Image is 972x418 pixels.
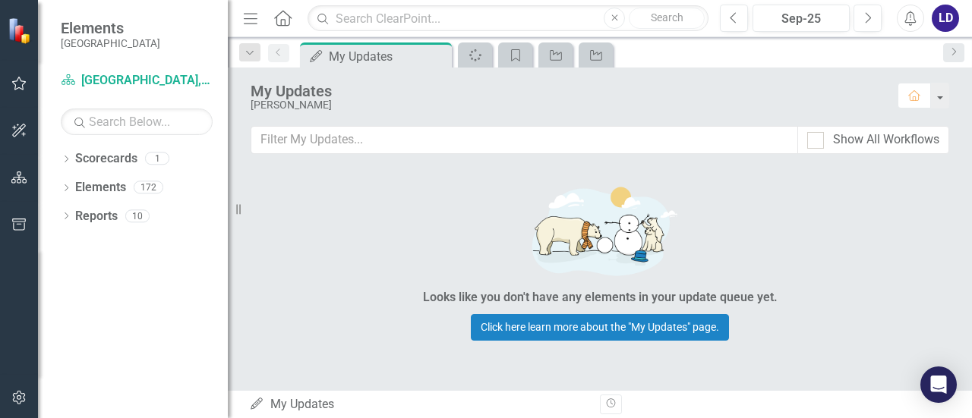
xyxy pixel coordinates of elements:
[61,19,160,37] span: Elements
[308,5,708,32] input: Search ClearPoint...
[251,126,798,154] input: Filter My Updates...
[75,179,126,196] a: Elements
[932,5,959,32] button: LD
[329,47,448,66] div: My Updates
[8,17,34,44] img: ClearPoint Strategy
[753,5,850,32] button: Sep-25
[61,108,213,135] input: Search Below...
[471,314,729,341] a: Click here learn more about the "My Updates" page.
[61,72,213,90] a: [GEOGRAPHIC_DATA], [GEOGRAPHIC_DATA] Business Initiatives
[651,11,683,24] span: Search
[249,396,589,413] div: My Updates
[75,150,137,168] a: Scorecards
[145,152,169,165] div: 1
[833,131,939,149] div: Show All Workflows
[920,366,957,403] div: Open Intercom Messenger
[629,8,705,29] button: Search
[251,99,882,111] div: [PERSON_NAME]
[75,208,118,225] a: Reports
[125,209,150,222] div: 10
[61,37,160,49] small: [GEOGRAPHIC_DATA]
[134,181,163,194] div: 172
[423,289,778,306] div: Looks like you don't have any elements in your update queue yet.
[251,83,882,99] div: My Updates
[372,176,828,285] img: Getting started
[758,10,844,28] div: Sep-25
